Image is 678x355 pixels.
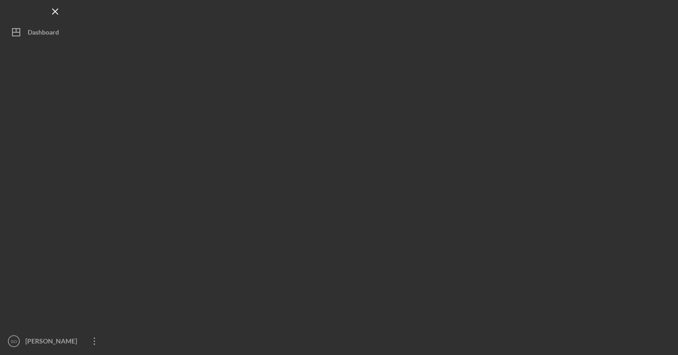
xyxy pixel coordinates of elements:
[23,332,83,353] div: [PERSON_NAME]
[5,332,106,350] button: SO[PERSON_NAME]
[5,23,106,41] button: Dashboard
[11,339,17,344] text: SO
[28,23,59,44] div: Dashboard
